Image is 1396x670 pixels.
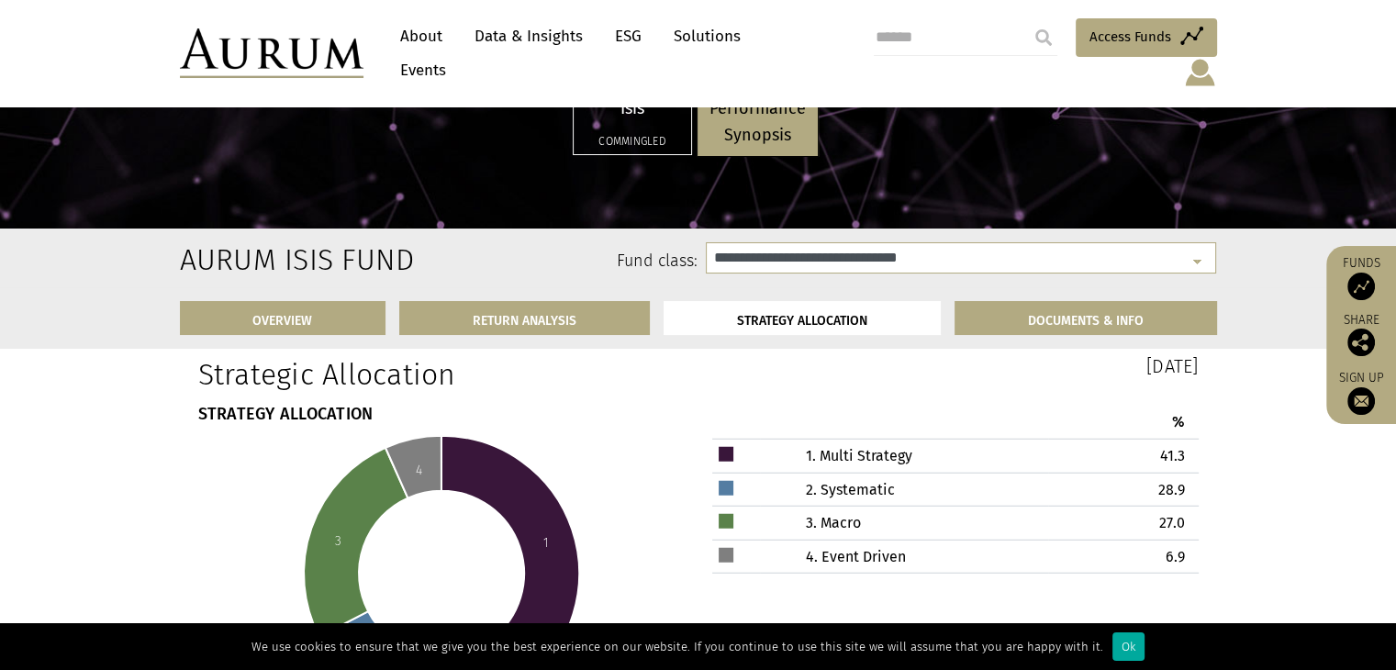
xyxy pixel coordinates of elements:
a: RETURN ANALYSIS [399,301,650,335]
a: Sign up [1335,370,1387,415]
h1: Strategic Allocation [198,357,685,392]
p: Isis [586,95,679,122]
td: 4. Event Driven [760,540,1049,574]
td: 1. Multi Strategy [760,440,1049,474]
a: About [391,19,452,53]
h2: Aurum Isis Fund [180,242,329,277]
a: Funds [1335,255,1387,300]
p: Performance Synopsis [709,95,806,149]
div: Ok [1112,632,1145,661]
text: 4 [416,463,422,478]
a: ESG [606,19,651,53]
td: 6.9 [1048,540,1198,574]
img: account-icon.svg [1183,57,1217,88]
a: Events [391,53,446,87]
div: Share [1335,314,1387,356]
img: Access Funds [1347,273,1375,300]
td: 27.0 [1048,507,1198,541]
img: Sign up to our newsletter [1347,387,1375,415]
a: Data & Insights [465,19,592,53]
h5: Commingled [586,136,679,147]
a: Access Funds [1076,18,1217,57]
h3: [DATE] [712,357,1199,375]
a: DOCUMENTS & INFO [955,301,1217,335]
img: Share this post [1347,329,1375,356]
td: 3. Macro [760,507,1049,541]
img: Aurum [180,28,363,78]
text: 1 [543,535,549,551]
strong: STRATEGY ALLOCATION [198,404,374,424]
td: 41.3 [1048,440,1198,474]
a: OVERVIEW [180,301,386,335]
input: Submit [1025,19,1062,56]
text: 3 [335,533,341,549]
span: Access Funds [1089,26,1171,48]
td: 28.9 [1048,473,1198,507]
th: % [1048,406,1198,439]
td: 2. Systematic [760,473,1049,507]
label: Fund class: [357,250,698,274]
a: Solutions [664,19,750,53]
